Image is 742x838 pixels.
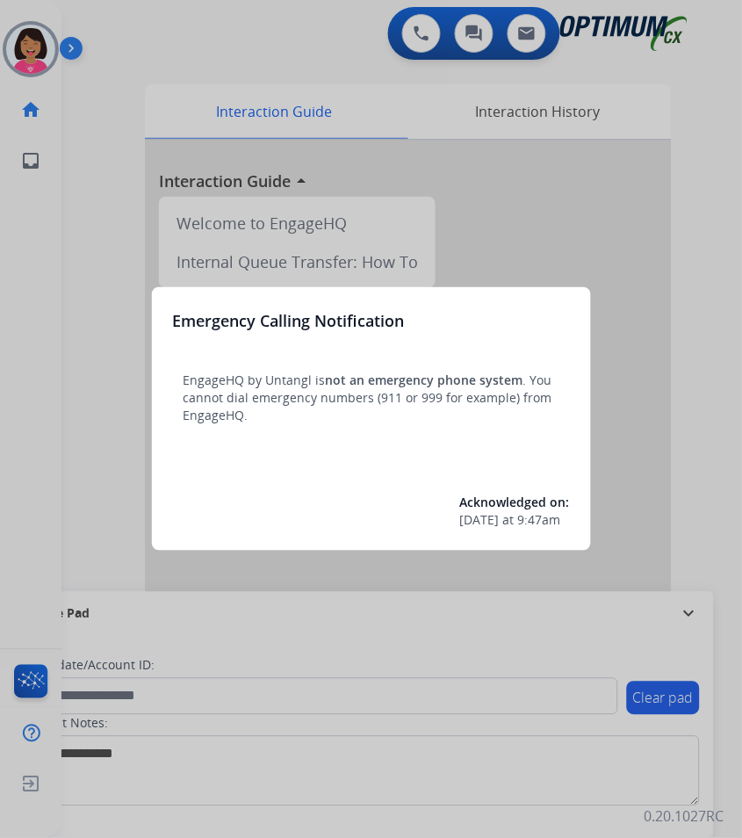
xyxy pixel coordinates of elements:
p: 0.20.1027RC [645,806,724,827]
span: Acknowledged on: [460,495,570,511]
span: [DATE] [460,512,500,530]
p: EngageHQ by Untangl is . You cannot dial emergency numbers (911 or 999 for example) from EngageHQ. [184,372,559,424]
h3: Emergency Calling Notification [173,308,405,333]
span: not an emergency phone system [326,372,523,388]
span: 9:47am [518,512,561,530]
div: at [460,512,570,530]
